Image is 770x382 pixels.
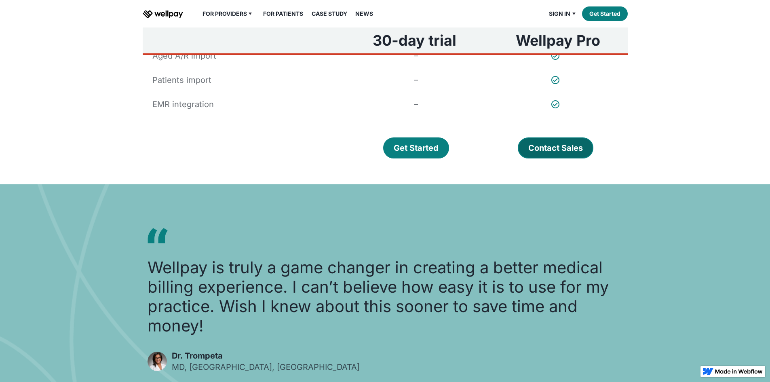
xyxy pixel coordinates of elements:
img: Made in Webflow [715,369,763,374]
div: Patients import [152,74,211,86]
a: Contact Sales [518,137,593,158]
h3: Wellpay Pro [516,32,600,49]
div: For Providers [198,9,259,19]
div: EMR integration [152,99,214,110]
div: Contact Sales [528,142,583,154]
div: – [414,51,418,61]
a: For Patients [258,9,308,19]
div: For Providers [203,9,247,19]
div: 1 of 3 [143,223,628,378]
h3: 30-day trial [373,32,456,49]
a: Case Study [307,9,352,19]
div: Sign in [549,9,570,19]
div: Aged A/R import [152,50,216,61]
div: MD, [GEOGRAPHIC_DATA], [GEOGRAPHIC_DATA] [172,361,360,373]
div: Sign in [544,9,582,19]
a: News [350,9,378,19]
strong: Dr. Trompeta [172,351,223,361]
div: Get Started [394,142,439,154]
a: home [143,9,183,19]
div: – [414,75,418,85]
div: – [414,99,418,109]
a: Get Started [383,137,449,158]
div: Wellpay is truly a game changer in creating a better medical billing experience. I can’t believe ... [148,258,623,336]
a: Get Started [582,6,628,21]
